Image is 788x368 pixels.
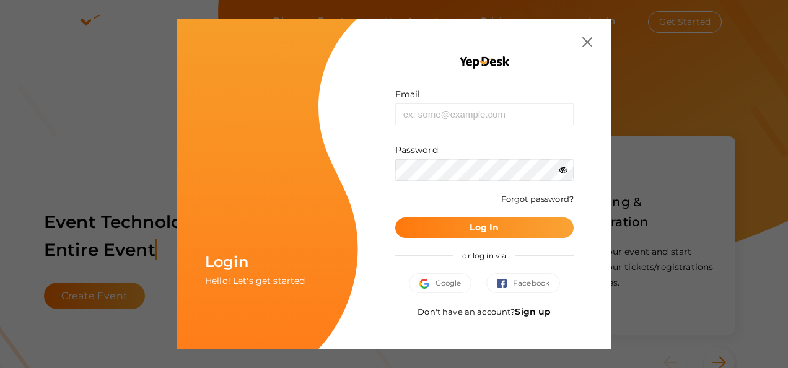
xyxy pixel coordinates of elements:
img: facebook.svg [497,279,513,289]
a: Forgot password? [501,194,574,204]
img: close.svg [582,37,592,47]
button: Log In [395,217,574,238]
img: YEP_black_cropped.png [458,56,510,69]
button: Facebook [486,273,560,293]
input: ex: some@example.com [395,103,574,125]
span: Don't have an account? [418,307,551,317]
span: Facebook [497,277,549,289]
span: or log in via [453,242,515,269]
label: Password [395,144,438,156]
img: google.svg [419,279,436,289]
button: Google [409,273,472,293]
span: Hello! Let's get started [205,275,305,286]
label: Email [395,88,421,100]
a: Sign up [515,306,551,317]
span: Google [419,277,462,289]
b: Log In [470,222,499,233]
span: Login [205,253,248,271]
